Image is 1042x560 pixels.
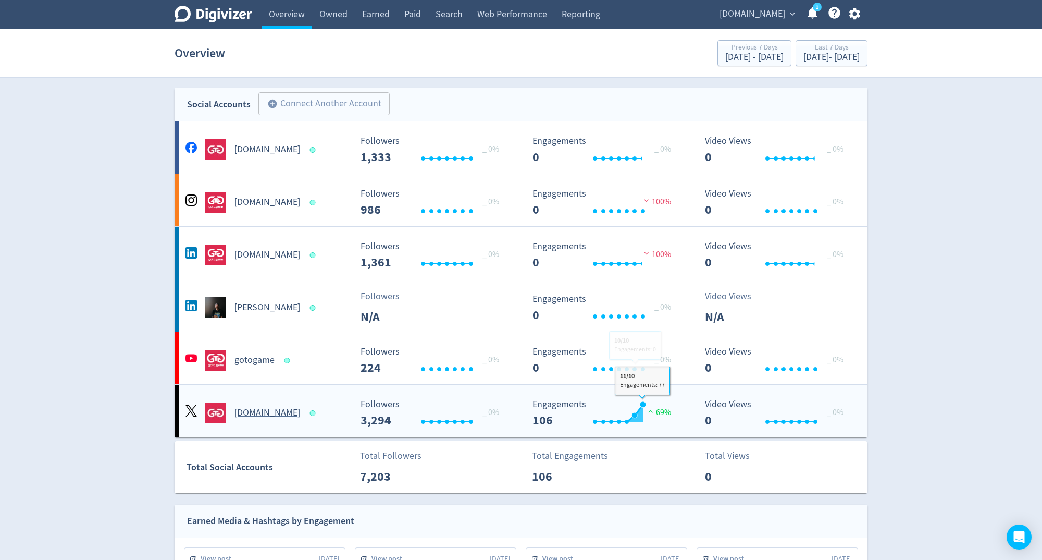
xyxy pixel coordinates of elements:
p: 106 [532,467,592,486]
svg: Engagements 0 [527,294,684,322]
a: Connect Another Account [251,94,390,115]
span: Data last synced: 12 Oct 2025, 6:02am (AEDT) [310,147,319,153]
p: Total Engagements [532,449,608,463]
h1: Overview [175,36,225,70]
div: [DATE] - [DATE] [725,53,784,62]
span: add_circle [267,99,278,109]
a: goto.game undefined[DOMAIN_NAME] Followers 1,333 Followers 1,333 _ 0% Engagements 0 Engagements 0... [175,121,867,174]
span: 69% [646,407,671,418]
span: _ 0% [482,144,499,154]
a: goto.game undefined[DOMAIN_NAME] Followers 3,294 Followers 3,294 _ 0% Engagements 106 Engagements... [175,385,867,437]
svg: Video Views 0 [700,136,856,164]
p: Total Views [705,449,765,463]
svg: Engagements 0 [527,136,684,164]
span: _ 0% [482,355,499,365]
button: [DOMAIN_NAME] [716,6,798,22]
span: _ 0% [827,249,843,260]
span: Data last synced: 12 Oct 2025, 12:02pm (AEDT) [284,358,293,363]
svg: Video Views 0 [700,399,856,427]
a: gotogame undefinedgotogame Followers 224 Followers 224 _ 0% Engagements 0 Engagements 0 _ 0% Vide... [175,332,867,384]
a: Jack Hudson undefined[PERSON_NAME]FollowersN/A Engagements 0 Engagements 0 _ 0%Video ViewsN/A [175,279,867,332]
p: Total Followers [360,449,421,463]
div: Last 7 Days [803,44,860,53]
span: _ 0% [654,355,671,365]
text: 1 [816,4,818,11]
svg: Video Views 0 [700,189,856,216]
p: N/A [705,308,765,326]
h5: [DOMAIN_NAME] [234,407,300,419]
span: _ 0% [654,144,671,154]
div: Earned Media & Hashtags by Engagement [187,514,354,529]
svg: Video Views 0 [700,347,856,374]
span: expand_more [788,9,797,19]
h5: [DOMAIN_NAME] [234,196,300,209]
img: goto.game undefined [205,139,226,160]
img: positive-performance.svg [646,407,656,415]
span: _ 0% [482,249,499,260]
svg: Engagements 0 [527,189,684,216]
span: [DOMAIN_NAME] [720,6,785,22]
img: goto.game undefined [205,403,226,423]
span: _ 0% [482,407,499,418]
div: [DATE] - [DATE] [803,53,860,62]
span: _ 0% [827,197,843,207]
a: goto.game undefined[DOMAIN_NAME] Followers 986 Followers 986 _ 0% Engagements 0 Engagements 0 100... [175,174,867,226]
span: _ 0% [827,144,843,154]
svg: Engagements 0 [527,241,684,269]
img: negative-performance.svg [641,249,652,257]
img: gotogame undefined [205,350,226,371]
svg: Followers 986 [355,189,512,216]
span: Data last synced: 12 Oct 2025, 6:02am (AEDT) [310,200,319,205]
p: Followers [361,289,420,303]
span: Data last synced: 11 Oct 2025, 6:02pm (AEDT) [310,410,319,416]
p: N/A [361,308,420,326]
span: Data last synced: 11 Oct 2025, 9:02pm (AEDT) [310,252,319,258]
svg: Followers 3,294 [355,399,512,427]
span: _ 0% [827,407,843,418]
h5: [DOMAIN_NAME] [234,143,300,156]
h5: [PERSON_NAME] [234,301,300,314]
img: goto.game undefined [205,192,226,213]
img: negative-performance.svg [641,197,652,204]
button: Last 7 Days[DATE]- [DATE] [796,40,867,66]
a: 1 [813,3,822,11]
span: 100% [641,249,671,260]
span: _ 0% [482,197,499,207]
span: _ 0% [827,355,843,365]
button: Previous 7 Days[DATE] - [DATE] [717,40,791,66]
h5: [DOMAIN_NAME] [234,249,300,261]
div: Open Intercom Messenger [1007,525,1032,550]
p: 7,203 [360,467,420,486]
div: Social Accounts [187,97,251,112]
img: goto.game undefined [205,245,226,265]
span: Data last synced: 11 Oct 2025, 11:02pm (AEDT) [310,305,319,311]
button: Connect Another Account [258,92,390,115]
img: Jack Hudson undefined [205,297,226,318]
span: 100% [641,197,671,207]
p: 0 [705,467,765,486]
svg: Followers 1,333 [355,136,512,164]
svg: Video Views 0 [700,241,856,269]
a: goto.game undefined[DOMAIN_NAME] Followers 1,361 Followers 1,361 _ 0% Engagements 0 Engagements 0... [175,227,867,279]
svg: Followers 224 [355,347,512,374]
svg: Engagements 0 [527,347,684,374]
h5: gotogame [234,354,275,367]
p: Video Views [705,289,765,303]
svg: Followers 1,361 [355,241,512,269]
span: _ 0% [654,302,671,312]
svg: Engagements 106 [527,399,684,427]
div: Previous 7 Days [725,44,784,53]
div: Total Social Accounts [187,460,353,475]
